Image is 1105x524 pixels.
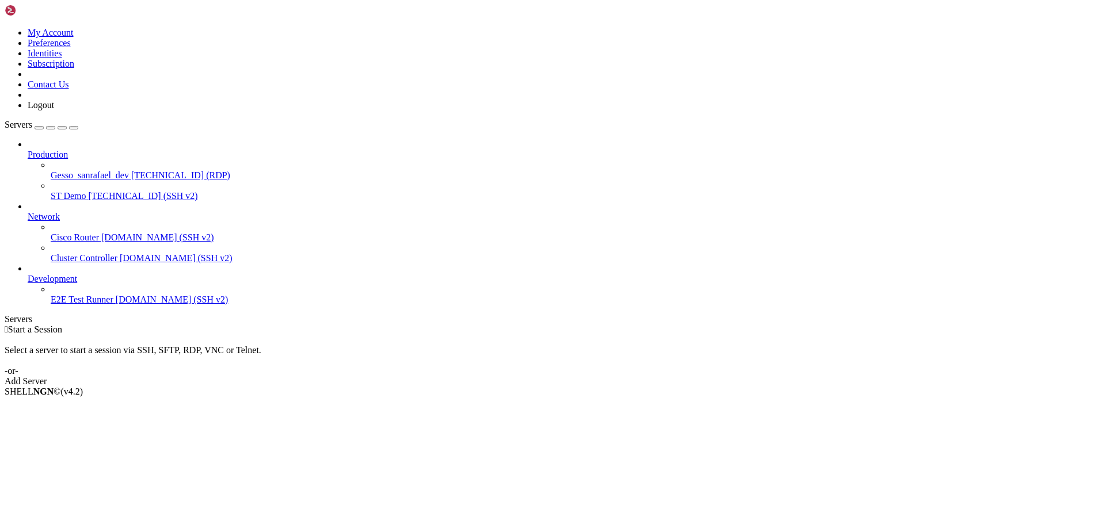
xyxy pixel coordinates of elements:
[5,314,1100,324] div: Servers
[28,201,1100,263] li: Network
[5,376,1100,387] div: Add Server
[131,170,230,180] span: [TECHNICAL_ID] (RDP)
[28,79,69,89] a: Contact Us
[51,294,113,304] span: E2E Test Runner
[5,335,1100,376] div: Select a server to start a session via SSH, SFTP, RDP, VNC or Telnet. -or-
[51,170,129,180] span: Gesso_sanrafael_dev
[51,253,117,263] span: Cluster Controller
[51,284,1100,305] li: E2E Test Runner [DOMAIN_NAME] (SSH v2)
[33,387,54,396] b: NGN
[28,139,1100,201] li: Production
[28,150,68,159] span: Production
[88,191,197,201] span: [TECHNICAL_ID] (SSH v2)
[28,150,1100,160] a: Production
[5,324,8,334] span: 
[51,191,1100,201] a: ST Demo [TECHNICAL_ID] (SSH v2)
[101,232,214,242] span: [DOMAIN_NAME] (SSH v2)
[5,5,71,16] img: Shellngn
[120,253,233,263] span: [DOMAIN_NAME] (SSH v2)
[28,100,54,110] a: Logout
[28,212,60,221] span: Network
[28,274,77,284] span: Development
[28,38,71,48] a: Preferences
[28,59,74,68] a: Subscription
[28,28,74,37] a: My Account
[28,48,62,58] a: Identities
[116,294,228,304] span: [DOMAIN_NAME] (SSH v2)
[28,212,1100,222] a: Network
[5,387,83,396] span: SHELL ©
[51,243,1100,263] li: Cluster Controller [DOMAIN_NAME] (SSH v2)
[28,274,1100,284] a: Development
[51,191,86,201] span: ST Demo
[51,170,1100,181] a: Gesso_sanrafael_dev [TECHNICAL_ID] (RDP)
[51,160,1100,181] li: Gesso_sanrafael_dev [TECHNICAL_ID] (RDP)
[51,232,99,242] span: Cisco Router
[51,222,1100,243] li: Cisco Router [DOMAIN_NAME] (SSH v2)
[61,387,83,396] span: 4.2.0
[5,120,32,129] span: Servers
[8,324,62,334] span: Start a Session
[51,232,1100,243] a: Cisco Router [DOMAIN_NAME] (SSH v2)
[51,181,1100,201] li: ST Demo [TECHNICAL_ID] (SSH v2)
[28,263,1100,305] li: Development
[51,253,1100,263] a: Cluster Controller [DOMAIN_NAME] (SSH v2)
[51,294,1100,305] a: E2E Test Runner [DOMAIN_NAME] (SSH v2)
[5,120,78,129] a: Servers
